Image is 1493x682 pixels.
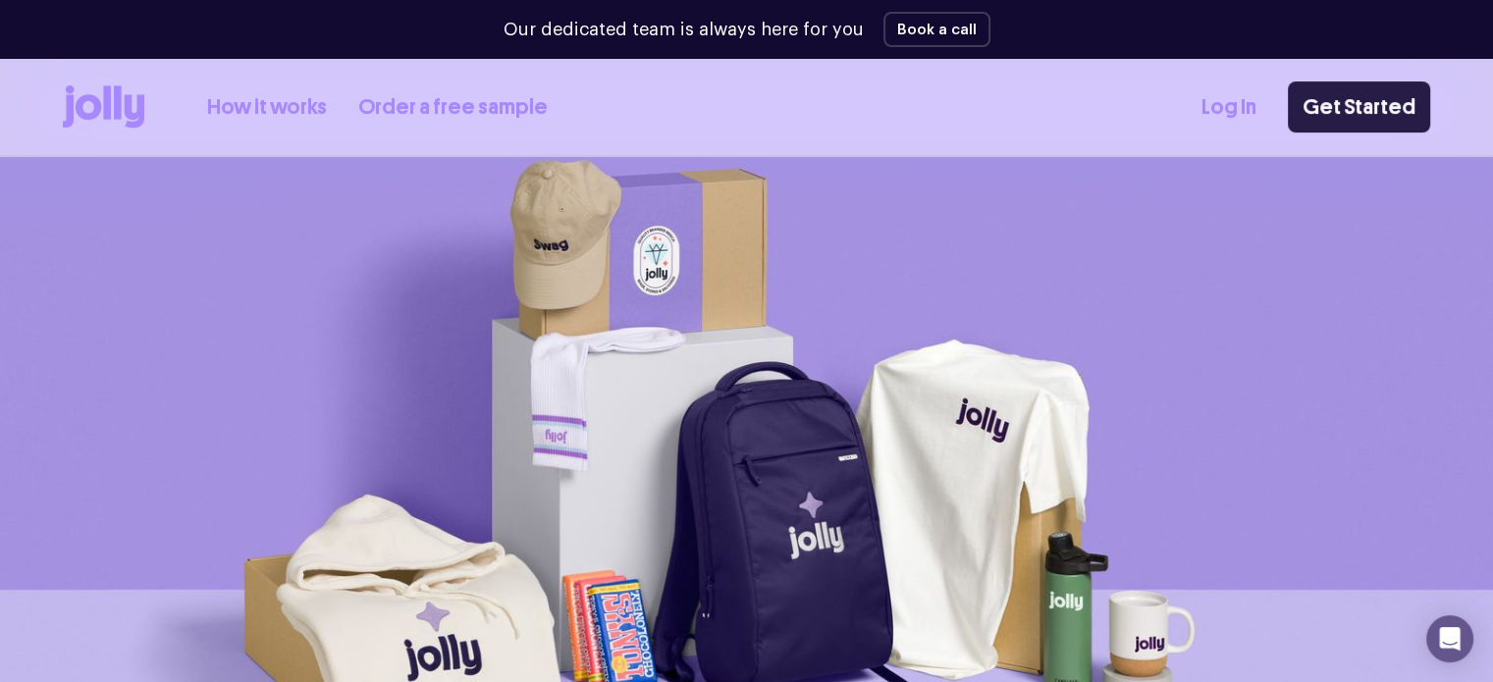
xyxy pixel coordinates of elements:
[504,17,864,43] p: Our dedicated team is always here for you
[1426,615,1473,662] div: Open Intercom Messenger
[358,91,548,124] a: Order a free sample
[883,12,990,47] button: Book a call
[1201,91,1256,124] a: Log In
[207,91,327,124] a: How it works
[1288,81,1430,132] a: Get Started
